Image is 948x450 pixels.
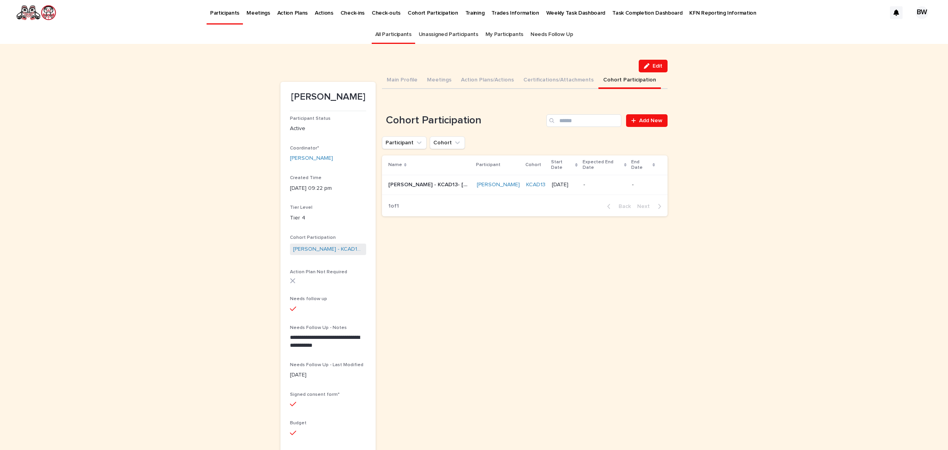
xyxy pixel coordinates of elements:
a: All Participants [375,25,412,44]
p: [PERSON_NAME] [290,91,366,103]
a: Needs Follow Up [530,25,573,44]
span: Back [614,204,631,209]
img: rNyI97lYS1uoOg9yXW8k [16,5,56,21]
span: Cohort Participation [290,235,336,240]
span: Edit [653,63,662,69]
span: Needs follow up [290,297,327,301]
span: Created Time [290,176,322,180]
span: Budget [290,421,307,425]
button: Action Plans/Actions [456,72,519,89]
button: Meetings [422,72,456,89]
span: Participant Status [290,116,331,121]
button: Edit [639,60,668,72]
tr: [PERSON_NAME] - KCAD13- [DATE][PERSON_NAME] - KCAD13- [DATE] [PERSON_NAME] KCAD13 [DATE]-- [382,175,668,195]
span: Tier Level [290,205,312,210]
span: Needs Follow Up - Last Modified [290,363,363,367]
a: My Participants [485,25,523,44]
p: 1 of 1 [382,197,405,216]
a: Add New [626,114,668,127]
a: KCAD13 [526,182,545,188]
div: BW [916,6,928,19]
input: Search [546,114,621,127]
button: Main Profile [382,72,422,89]
button: Cohort Participation [598,72,661,89]
p: Name [388,161,402,169]
p: Cohort [525,161,541,169]
p: [DATE] 09:22 pm [290,184,366,193]
p: Participant [476,161,500,169]
p: End Date [631,158,651,172]
a: [PERSON_NAME] - KCAD13- [DATE] [293,245,363,253]
p: [DATE] [552,182,577,188]
button: Cohort [430,136,465,149]
span: Needs Follow Up - Notes [290,325,347,330]
button: Next [634,203,668,210]
button: Participant [382,136,427,149]
span: Signed consent form* [290,392,340,397]
a: [PERSON_NAME] [477,182,520,188]
p: [DATE] [290,371,366,379]
a: [PERSON_NAME] [290,154,333,163]
span: Coordinator* [290,146,319,151]
span: Add New [639,118,662,123]
a: Unassigned Participants [419,25,478,44]
span: Next [637,204,655,209]
p: Active [290,125,366,133]
p: - [632,182,655,188]
button: Certifications/Attachments [519,72,598,89]
p: - [583,182,626,188]
p: Start Date [551,158,573,172]
button: Back [601,203,634,210]
span: Action Plan Not Required [290,270,347,274]
p: Tier 4 [290,214,366,222]
p: Clayton Woods - KCAD13- 07/05/2025 [388,180,472,188]
p: Expected End Date [583,158,622,172]
h1: Cohort Participation [382,114,543,127]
